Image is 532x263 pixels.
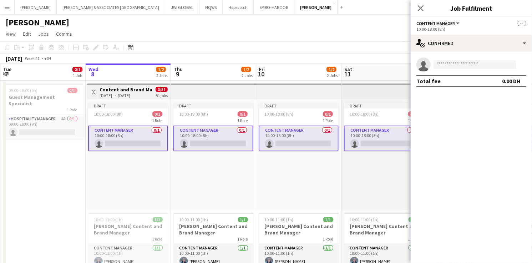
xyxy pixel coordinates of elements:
[343,70,352,78] span: 11
[56,31,72,37] span: Comms
[409,217,419,222] span: 1/1
[344,223,424,236] h3: [PERSON_NAME] Content and Brand Manager
[23,31,31,37] span: Edit
[173,126,253,151] app-card-role: Content Manager0/110:00-18:00 (8h)
[88,103,168,108] div: Draft
[518,21,526,26] span: --
[323,118,333,123] span: 1 Role
[199,0,223,14] button: HQWS
[6,55,22,62] div: [DATE]
[174,223,254,236] h3: [PERSON_NAME] Content and Brand Manager
[156,92,168,98] div: 51 jobs
[323,236,333,242] span: 1 Role
[53,29,75,39] a: Comms
[344,126,424,151] app-card-role: Content Manager0/110:00-18:00 (8h)
[156,73,167,78] div: 2 Jobs
[408,118,418,123] span: 1 Role
[152,236,163,242] span: 1 Role
[173,70,183,78] span: 9
[156,87,168,92] span: 0/51
[259,66,265,72] span: Fri
[327,73,338,78] div: 2 Jobs
[87,70,98,78] span: 8
[173,103,253,151] app-job-card: Draft10:00-18:00 (8h)0/11 RoleContent Manager0/110:00-18:00 (8h)
[156,67,166,72] span: 1/2
[3,84,83,139] app-job-card: 09:00-18:00 (9h)0/1Guest Management Specialist1 RoleHospitality Manager4A0/109:00-18:00 (9h)
[416,26,526,32] div: 10:00-18:00 (8h)
[2,70,11,78] span: 7
[9,88,38,93] span: 09:00-18:00 (9h)
[94,111,123,117] span: 10:00-18:00 (8h)
[223,0,254,14] button: Hopscotch
[344,103,424,108] div: Draft
[44,56,51,61] div: +04
[72,67,82,72] span: 0/1
[24,56,41,61] span: Week 41
[408,111,418,117] span: 0/1
[350,111,379,117] span: 10:00-18:00 (8h)
[173,103,253,108] div: Draft
[350,217,379,222] span: 10:00-11:00 (1h)
[35,29,52,39] a: Jobs
[20,29,34,39] a: Edit
[411,35,532,52] div: Confirmed
[259,223,339,236] h3: [PERSON_NAME] Content and Brand Manager
[294,0,338,14] button: [PERSON_NAME]
[3,29,19,39] a: View
[152,111,162,117] span: 0/1
[344,66,352,72] span: Sat
[502,77,521,85] div: 0.00 DH
[3,66,11,72] span: Tue
[254,0,294,14] button: SPIRO-HABOOB
[408,236,419,242] span: 1 Role
[416,21,461,26] button: Content Manager
[241,67,251,72] span: 1/2
[100,93,153,98] div: [DATE] → [DATE]
[264,111,293,117] span: 10:00-18:00 (8h)
[6,17,69,28] h1: [PERSON_NAME]
[3,94,83,107] h3: Guest Management Specialist
[323,217,333,222] span: 1/1
[88,223,168,236] h3: [PERSON_NAME] Content and Brand Manager
[411,4,532,13] h3: Job Fulfilment
[38,31,49,37] span: Jobs
[179,217,208,222] span: 10:00-11:00 (1h)
[67,88,77,93] span: 0/1
[152,118,162,123] span: 1 Role
[344,103,424,151] app-job-card: Draft10:00-18:00 (8h)0/11 RoleContent Manager0/110:00-18:00 (8h)
[174,66,183,72] span: Thu
[179,111,208,117] span: 10:00-18:00 (8h)
[88,66,98,72] span: Wed
[238,236,248,242] span: 1 Role
[94,217,123,222] span: 10:00-11:00 (1h)
[259,103,339,151] app-job-card: Draft10:00-18:00 (8h)0/11 RoleContent Manager0/110:00-18:00 (8h)
[326,67,336,72] span: 1/2
[238,111,248,117] span: 0/1
[153,217,163,222] span: 1/1
[238,217,248,222] span: 1/1
[100,86,153,93] h3: Content and Brand Manager
[88,126,168,151] app-card-role: Content Manager0/110:00-18:00 (8h)
[3,115,83,139] app-card-role: Hospitality Manager4A0/109:00-18:00 (9h)
[6,31,16,37] span: View
[259,103,339,108] div: Draft
[416,77,441,85] div: Total fee
[265,217,294,222] span: 10:00-11:00 (1h)
[258,70,265,78] span: 10
[15,0,57,14] button: [PERSON_NAME]
[242,73,253,78] div: 2 Jobs
[416,21,455,26] span: Content Manager
[67,107,77,112] span: 1 Role
[88,103,168,151] app-job-card: Draft10:00-18:00 (8h)0/11 RoleContent Manager0/110:00-18:00 (8h)
[237,118,248,123] span: 1 Role
[323,111,333,117] span: 0/1
[259,126,339,151] app-card-role: Content Manager0/110:00-18:00 (8h)
[165,0,199,14] button: JWI GLOBAL
[57,0,165,14] button: [PERSON_NAME] & ASSOCIATES [GEOGRAPHIC_DATA]
[73,73,82,78] div: 1 Job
